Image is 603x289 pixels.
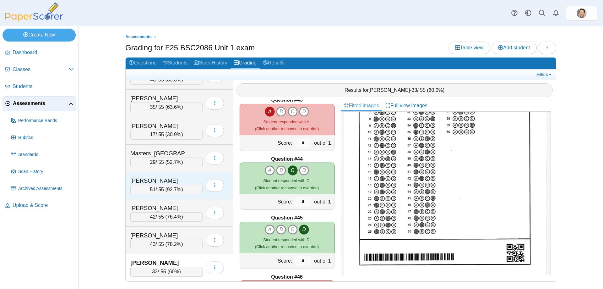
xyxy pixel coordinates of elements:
[18,118,74,124] span: Performance Bands
[9,164,76,179] a: Scan History
[167,104,181,110] span: 63.6%
[130,212,203,222] div: / 55 ( )
[265,225,275,235] i: A
[231,58,260,69] a: Grading
[18,186,74,192] span: Archived Assessments
[299,225,309,235] i: D
[130,240,203,249] div: / 55 ( )
[150,104,156,110] span: 35
[167,242,181,247] span: 78.2%
[288,165,298,175] i: C
[276,107,286,117] i: B
[150,159,156,165] span: 29
[150,132,156,137] span: 17
[18,169,74,175] span: Scan History
[167,187,181,192] span: 92.7%
[255,178,319,190] small: (Click another response to override)
[255,119,319,131] small: (Click another response to override)
[167,214,181,220] span: 76.4%
[271,274,302,281] b: Question #46
[577,8,587,18] img: ps.HSacT1knwhZLr8ZK
[276,165,286,175] i: B
[299,165,309,175] i: D
[240,253,294,269] div: Score:
[130,259,193,267] div: [PERSON_NAME]
[124,33,153,41] a: Assessments
[263,178,311,183] span: Student responded with C.
[13,66,69,73] span: Classes
[549,6,563,20] a: Alerts
[312,135,334,151] div: out of 1
[125,42,255,53] h1: Grading for F25 BSC2086 Unit 1 exam
[130,231,193,240] div: [PERSON_NAME]
[312,194,334,209] div: out of 1
[411,87,417,93] span: 33
[150,187,156,192] span: 51
[276,225,286,235] i: B
[9,147,76,162] a: Standards
[299,107,309,117] i: D
[455,45,484,50] span: Table view
[126,58,160,69] a: Questions
[566,6,597,21] a: ps.HSacT1knwhZLr8ZK
[9,113,76,128] a: Performance Bands
[255,237,319,249] small: (Click another response to override)
[382,100,431,111] a: Full view images
[130,122,193,130] div: [PERSON_NAME]
[535,71,554,78] a: Filters
[3,29,76,41] a: Create New
[3,3,65,22] img: PaperScorer
[312,253,334,269] div: out of 1
[240,194,294,209] div: Score:
[271,97,302,103] b: Question #43
[13,100,68,107] span: Assessments
[3,79,76,94] a: Students
[9,181,76,196] a: Archived Assessments
[130,177,193,185] div: [PERSON_NAME]
[265,165,275,175] i: A
[9,130,76,145] a: Rubrics
[263,237,311,242] span: Student responded with D.
[13,83,74,90] span: Students
[130,267,203,276] div: / 55 ( )
[263,119,310,124] span: Student responded with A.
[18,135,74,141] span: Rubrics
[577,8,587,18] span: Patrick Rowe
[152,269,158,274] span: 33
[191,58,231,69] a: Scan History
[3,96,76,111] a: Assessments
[271,214,302,221] b: Question #45
[130,158,203,167] div: / 55 ( )
[271,156,302,163] b: Question #44
[130,75,203,85] div: / 55 ( )
[3,198,76,213] a: Upload & Score
[167,159,181,165] span: 52.7%
[341,100,382,111] a: Fitted images
[150,242,156,247] span: 43
[130,149,193,158] div: Masters, [GEOGRAPHIC_DATA]
[429,87,443,93] span: 60.0%
[265,107,275,117] i: A
[130,204,193,212] div: [PERSON_NAME]
[498,45,530,50] span: Add student
[369,87,410,93] span: [PERSON_NAME]
[160,58,191,69] a: Students
[125,34,152,39] span: Assessments
[492,42,536,54] a: Add student
[240,135,294,151] div: Score:
[13,49,74,56] span: Dashboard
[130,94,193,103] div: [PERSON_NAME]
[260,58,288,69] a: Results
[288,107,298,117] i: C
[236,83,553,97] div: Results for - / 55 ( )
[169,269,179,274] span: 60%
[167,132,181,137] span: 30.9%
[344,13,547,276] img: 3151657_SEPTEMBER_16_2025T16_15_20_234000000.jpeg
[3,45,76,60] a: Dashboard
[448,42,490,54] a: Table view
[150,214,156,220] span: 42
[3,17,65,23] a: PaperScorer
[130,103,203,112] div: / 55 ( )
[130,130,203,139] div: / 55 ( )
[13,202,74,209] span: Upload & Score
